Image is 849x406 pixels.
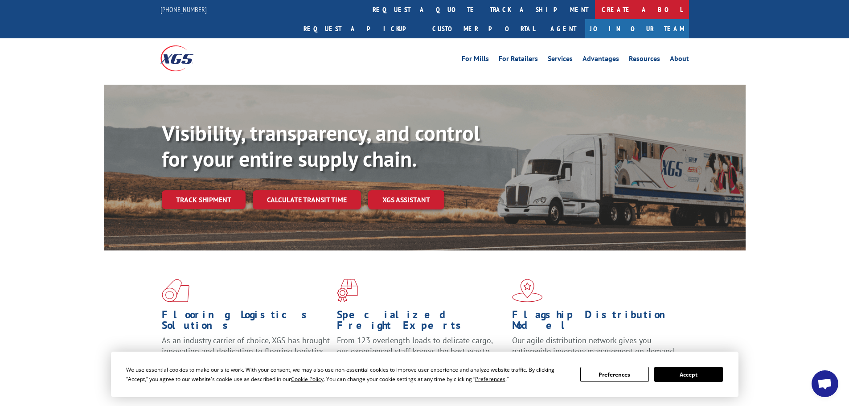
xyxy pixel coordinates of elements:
a: Agent [541,19,585,38]
a: Track shipment [162,190,246,209]
span: As an industry carrier of choice, XGS has brought innovation and dedication to flooring logistics... [162,335,330,367]
a: For Mills [462,55,489,65]
b: Visibility, transparency, and control for your entire supply chain. [162,119,480,172]
a: XGS ASSISTANT [368,190,444,209]
span: Preferences [475,375,505,383]
img: xgs-icon-focused-on-flooring-red [337,279,358,302]
div: We use essential cookies to make our site work. With your consent, we may also use non-essential ... [126,365,570,384]
a: Customer Portal [426,19,541,38]
div: Cookie Consent Prompt [111,352,738,397]
a: Services [548,55,573,65]
a: [PHONE_NUMBER] [160,5,207,14]
div: Open chat [812,370,838,397]
a: Request a pickup [297,19,426,38]
a: For Retailers [499,55,538,65]
h1: Flooring Logistics Solutions [162,309,330,335]
button: Accept [654,367,723,382]
a: Advantages [582,55,619,65]
span: Cookie Policy [291,375,324,383]
a: Resources [629,55,660,65]
a: About [670,55,689,65]
button: Preferences [580,367,649,382]
span: Our agile distribution network gives you nationwide inventory management on demand. [512,335,676,356]
h1: Specialized Freight Experts [337,309,505,335]
a: Calculate transit time [253,190,361,209]
h1: Flagship Distribution Model [512,309,681,335]
img: xgs-icon-flagship-distribution-model-red [512,279,543,302]
img: xgs-icon-total-supply-chain-intelligence-red [162,279,189,302]
a: Join Our Team [585,19,689,38]
p: From 123 overlength loads to delicate cargo, our experienced staff knows the best way to move you... [337,335,505,375]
